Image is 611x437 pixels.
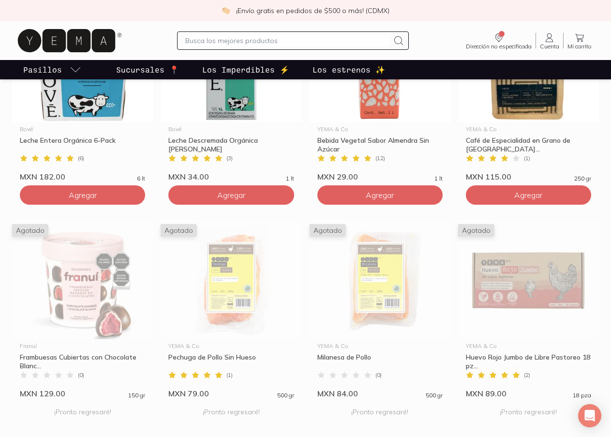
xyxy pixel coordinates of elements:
[313,64,385,75] p: Los estrenos ✨
[20,389,65,398] span: MXN 129.00
[317,402,443,422] p: ¡Pronto regresaré!
[317,172,358,181] span: MXN 29.00
[524,155,530,161] span: ( 1 )
[317,185,443,205] button: Agregar
[317,353,443,370] div: Milanesa de Pollo
[466,389,507,398] span: MXN 89.00
[311,60,387,79] a: Los estrenos ✨
[202,64,289,75] p: Los Imperdibles ⚡️
[12,220,153,339] img: Frambuesas Cubiertas con Chocolate Blanco y Chocolate Amargo
[310,224,346,237] span: Agotado
[574,176,591,181] span: 250 gr
[168,136,294,153] div: Leche Descremada Orgánica [PERSON_NAME]
[161,224,197,237] span: Agotado
[317,126,443,132] div: YEMA & Co
[317,343,443,349] div: YEMA & Co
[69,190,97,200] span: Agregar
[217,190,245,200] span: Agregar
[222,6,230,15] img: check
[564,32,596,49] a: Mi carrito
[466,353,591,370] div: Huevo Rojo Jumbo de Libre Pastoreo 18 pz...
[78,372,84,378] span: ( 0 )
[458,220,599,398] a: Huevo Rojo Jumbo de Libre Pastoreo 18 pzasAgotadoYEMA & CoHuevo Rojo Jumbo de Libre Pastoreo 18 p...
[20,126,145,132] div: Bové
[458,220,599,339] img: Huevo Rojo Jumbo de Libre Pastoreo 18 pzas
[12,220,153,398] a: Frambuesas Cubiertas con Chocolate Blanco y Chocolate AmargoAgotadoFranuíFrambuesas Cubiertas con...
[458,224,494,237] span: Agotado
[137,176,145,181] span: 6 lt
[12,224,48,237] span: Agotado
[20,185,145,205] button: Agregar
[20,136,145,153] div: Leche Entera Orgánica 6-Pack
[168,172,209,181] span: MXN 34.00
[514,190,542,200] span: Agregar
[114,60,181,79] a: Sucursales 📍
[466,44,532,49] span: Dirección no especificada
[20,172,65,181] span: MXN 182.00
[466,185,591,205] button: Agregar
[524,372,530,378] span: ( 2 )
[23,64,62,75] p: Pasillos
[20,353,145,370] div: Frambuesas Cubiertas con Chocolate Blanc...
[168,402,294,422] p: ¡Pronto regresaré!
[116,64,179,75] p: Sucursales 📍
[78,155,84,161] span: ( 6 )
[310,220,450,398] a: Milanesa de PolloAgotadoYEMA & CoMilanesa de Pollo(0)MXN 84.00500 gr
[540,44,559,49] span: Cuenta
[161,220,301,339] img: Pechuga de Pollo Sin Hueso
[161,220,301,398] a: Pechuga de Pollo Sin HuesoAgotadoYEMA & CoPechuga de Pollo Sin Hueso(1)MXN 79.00500 gr
[458,3,599,181] a: Café de Especialidad en Grano de Chiapas La ConcordiaYEMA & CoCafé de Especialidad en Grano de [G...
[200,60,291,79] a: Los Imperdibles ⚡️
[128,392,145,398] span: 150 gr
[226,155,233,161] span: ( 3 )
[168,185,294,205] button: Agregar
[21,60,83,79] a: pasillo-todos-link
[426,392,443,398] span: 500 gr
[168,343,294,349] div: YEMA & Co
[317,136,443,153] div: Bebida Vegetal Sabor Almendra Sin Azúcar
[466,402,591,422] p: ¡Pronto regresaré!
[462,32,536,49] a: Dirección no especificada
[366,190,394,200] span: Agregar
[466,136,591,153] div: Café de Especialidad en Grano de [GEOGRAPHIC_DATA]...
[12,3,153,181] a: Leche Entera Orgánica 6-PackBovéLeche Entera Orgánica 6-Pack(6)MXN 182.006 lt
[286,176,294,181] span: 1 lt
[310,3,450,181] a: Bebida Vegetal Sabor Almendra Sin AzúcarYEMA & CoBebida Vegetal Sabor Almendra Sin Azúcar(12)MXN ...
[578,404,601,427] div: Open Intercom Messenger
[567,44,592,49] span: Mi carrito
[536,32,563,49] a: Cuenta
[466,126,591,132] div: YEMA & Co
[168,353,294,370] div: Pechuga de Pollo Sin Hueso
[226,372,233,378] span: ( 1 )
[375,372,382,378] span: ( 0 )
[20,343,145,349] div: Franuí
[277,392,294,398] span: 500 gr
[168,126,294,132] div: Bové
[185,35,389,46] input: Busca los mejores productos
[168,389,209,398] span: MXN 79.00
[236,6,389,15] p: ¡Envío gratis en pedidos de $500 o más! (CDMX)
[375,155,385,161] span: ( 12 )
[573,392,591,398] span: 18 pza
[434,176,443,181] span: 1 lt
[310,220,450,339] img: Milanesa de Pollo
[317,389,358,398] span: MXN 84.00
[466,343,591,349] div: YEMA & Co
[20,402,145,422] p: ¡Pronto regresaré!
[161,3,301,181] a: Leche Descremada Orgánica BovéBovéLeche Descremada Orgánica [PERSON_NAME](3)MXN 34.001 lt
[466,172,511,181] span: MXN 115.00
